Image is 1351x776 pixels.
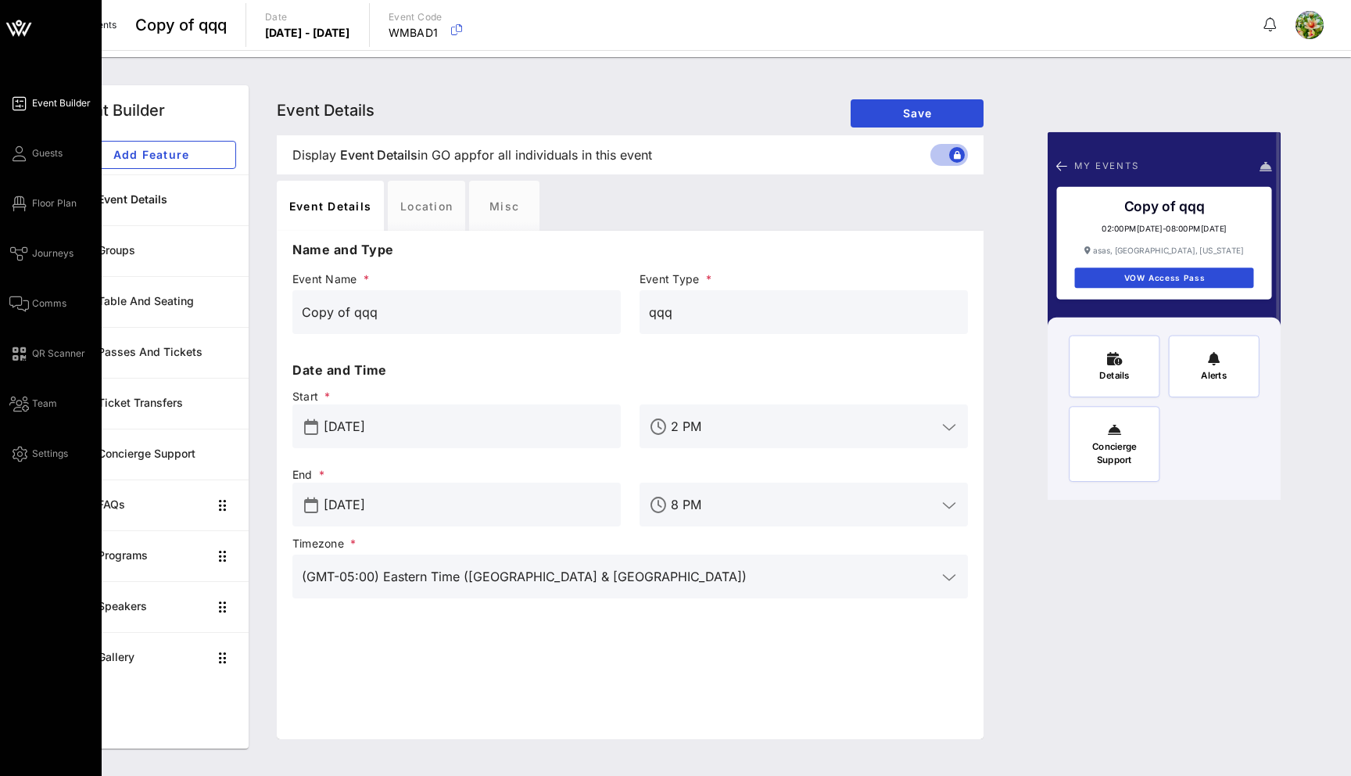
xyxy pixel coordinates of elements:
div: Passes and Tickets [98,346,236,359]
p: WMBAD1 [389,25,443,41]
input: End Date [324,492,611,517]
a: Table and Seating [53,276,249,327]
span: Display in GO app [292,145,652,164]
button: prepend icon [304,419,318,435]
div: Misc [469,181,539,231]
input: Event Name [302,300,611,325]
div: Table and Seating [98,295,236,308]
p: Name and Type [292,240,968,259]
div: Event Details [98,193,236,207]
div: Location [388,181,465,231]
a: Programs [53,530,249,581]
span: Save [863,106,971,120]
div: Gallery [98,651,208,664]
input: Start Time [671,414,937,439]
span: Event Details [340,145,417,164]
a: Groups [53,225,249,276]
div: FAQs [98,498,208,512]
span: QR Scanner [32,347,85,361]
a: Team [9,394,57,413]
div: Programs [98,549,208,562]
a: Ticket Transfers [53,378,249,429]
span: for all individuals in this event [477,145,652,164]
a: Floor Plan [9,194,77,213]
p: Event Code [389,9,443,25]
span: End [292,467,621,483]
span: Guests [32,146,63,160]
a: Journeys [9,244,73,263]
span: Floor Plan [32,196,77,210]
p: Date and Time [292,361,968,379]
input: Event Type [649,300,959,325]
div: Event Details [277,181,384,231]
div: Ticket Transfers [98,397,236,410]
input: Start Date [324,414,611,439]
input: Timezone [302,564,937,589]
a: QR Scanner [9,344,85,363]
div: Groups [98,244,236,257]
span: Timezone [292,536,968,551]
span: Settings [32,447,68,461]
span: Team [32,397,57,411]
a: Event Details [53,174,249,225]
span: Start [292,389,621,404]
a: Speakers [53,581,249,632]
a: Settings [9,444,68,463]
span: Event Name [292,271,621,287]
a: Gallery [53,632,249,683]
a: FAQs [53,480,249,530]
span: Event Type [640,271,968,287]
button: prepend icon [304,498,318,513]
a: Event Builder [9,94,91,113]
a: Comms [9,294,66,313]
a: Passes and Tickets [53,327,249,378]
span: Event Builder [32,96,91,110]
p: Date [265,9,350,25]
a: Concierge Support [53,429,249,480]
span: Event Details [277,101,374,120]
div: Concierge Support [98,447,236,461]
button: Add Feature [66,141,236,169]
a: Guests [9,144,63,163]
span: Copy of qqq [135,13,227,37]
p: [DATE] - [DATE] [265,25,350,41]
span: Add Feature [79,148,223,161]
div: Speakers [98,600,208,613]
span: Comms [32,296,66,311]
span: Journeys [32,246,73,260]
div: Event Builder [66,99,165,122]
input: End Time [671,492,937,517]
button: Save [851,99,984,128]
